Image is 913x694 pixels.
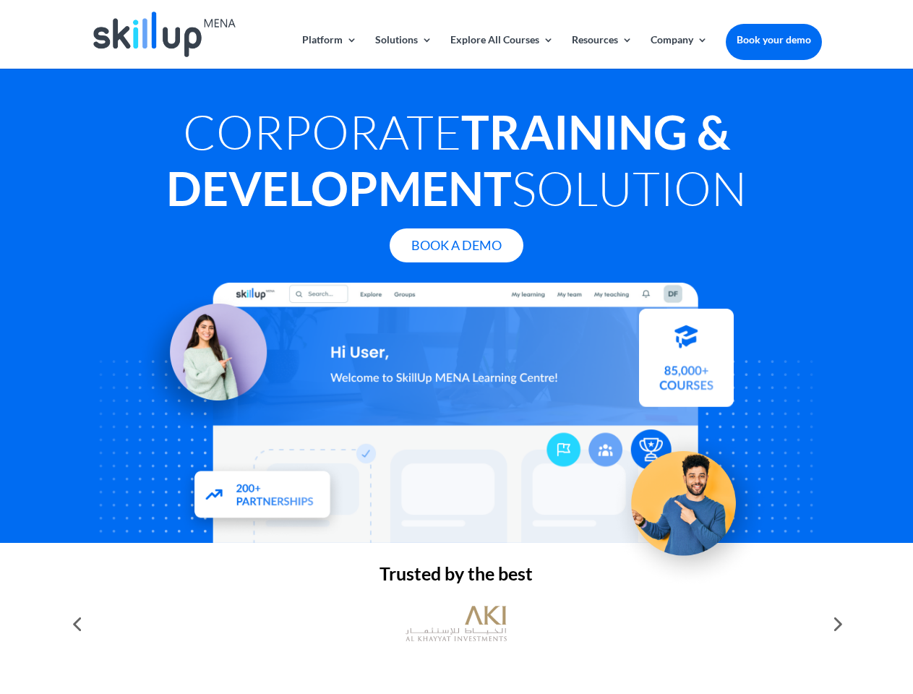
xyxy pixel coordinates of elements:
[302,35,357,69] a: Platform
[91,565,821,590] h2: Trusted by the best
[639,315,734,414] img: Courses library - SkillUp MENA
[390,228,523,262] a: Book A Demo
[572,35,633,69] a: Resources
[135,287,281,433] img: Learning Management Solution - SkillUp
[610,421,771,581] img: Upskill your workforce - SkillUp
[166,103,730,216] strong: Training & Development
[450,35,554,69] a: Explore All Courses
[91,103,821,223] h1: Corporate Solution
[672,538,913,694] iframe: Chat Widget
[726,24,822,56] a: Book your demo
[375,35,432,69] a: Solutions
[179,458,347,537] img: Partners - SkillUp Mena
[651,35,708,69] a: Company
[406,599,507,649] img: al khayyat investments logo
[93,12,235,57] img: Skillup Mena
